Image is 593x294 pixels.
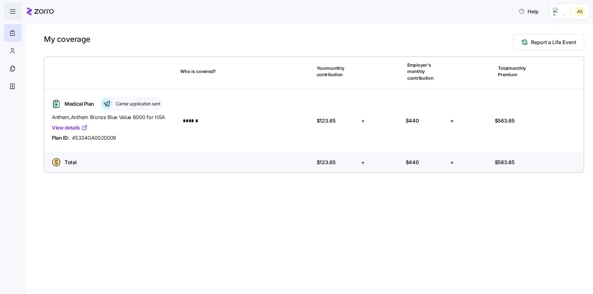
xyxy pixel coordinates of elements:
button: Report a Life Event [513,34,584,50]
span: = [450,158,454,166]
span: Employer's monthly contribution [407,62,448,81]
span: Plan ID: [52,134,69,142]
h1: My coverage [44,34,90,44]
span: Anthem , Anthem Bronze Blue Value 6000 for HSA [52,113,175,121]
span: $123.65 [317,158,336,166]
span: Carrier application sent [114,101,160,107]
span: Total [65,158,76,166]
button: Help [514,5,544,18]
span: Your monthly contribution [317,65,357,78]
span: Help [519,8,539,15]
span: Who is covered? [180,68,216,75]
span: $563.65 [495,158,515,166]
a: View details [52,124,88,132]
span: + [361,117,365,125]
span: Total monthly Premium [498,65,538,78]
span: = [450,117,454,125]
span: $563.65 [495,117,515,125]
span: $440 [406,158,419,166]
span: $440 [406,117,419,125]
span: + [361,158,365,166]
span: 45334GA0020009 [72,134,116,142]
img: Employer logo [553,8,566,15]
img: 25966653fc60c1c706604e5d62ac2791 [575,6,585,17]
span: Report a Life Event [531,38,576,46]
span: Medical Plan [65,100,94,108]
span: $123.65 [317,117,336,125]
